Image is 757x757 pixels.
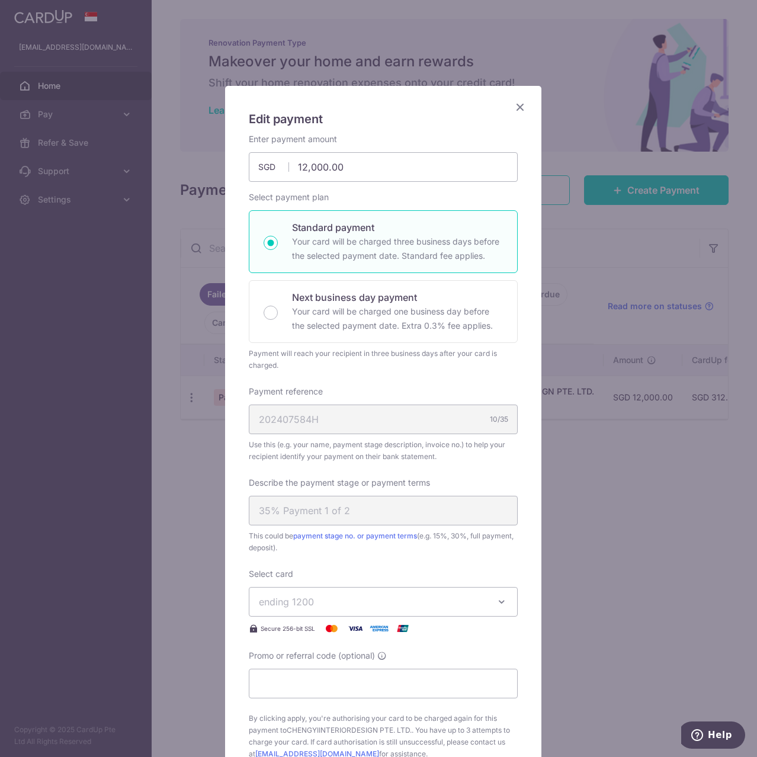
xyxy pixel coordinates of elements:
span: Secure 256-bit SSL [261,624,315,633]
span: ending 1200 [259,596,314,608]
span: CHENGYIINTERIORDESIGN PTE. LTD. [287,726,412,734]
label: Payment reference [249,386,323,397]
button: Close [513,100,527,114]
p: Next business day payment [292,290,503,304]
img: Mastercard [320,621,344,636]
input: 0.00 [249,152,518,182]
img: UnionPay [391,621,415,636]
span: This could be (e.g. 15%, 30%, full payment, deposit). [249,530,518,554]
label: Select card [249,568,293,580]
div: Payment will reach your recipient in three business days after your card is charged. [249,348,518,371]
iframe: Opens a widget where you can find more information [681,721,745,751]
p: Your card will be charged three business days before the selected payment date. Standard fee appl... [292,235,503,263]
img: American Express [367,621,391,636]
label: Describe the payment stage or payment terms [249,477,430,489]
p: Standard payment [292,220,503,235]
span: Promo or referral code (optional) [249,650,375,662]
label: Enter payment amount [249,133,337,145]
span: Use this (e.g. your name, payment stage description, invoice no.) to help your recipient identify... [249,439,518,463]
span: SGD [258,161,289,173]
a: payment stage no. or payment terms [293,531,417,540]
p: Your card will be charged one business day before the selected payment date. Extra 0.3% fee applies. [292,304,503,333]
div: 10/35 [490,413,508,425]
label: Select payment plan [249,191,329,203]
h5: Edit payment [249,110,518,129]
img: Visa [344,621,367,636]
button: ending 1200 [249,587,518,617]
